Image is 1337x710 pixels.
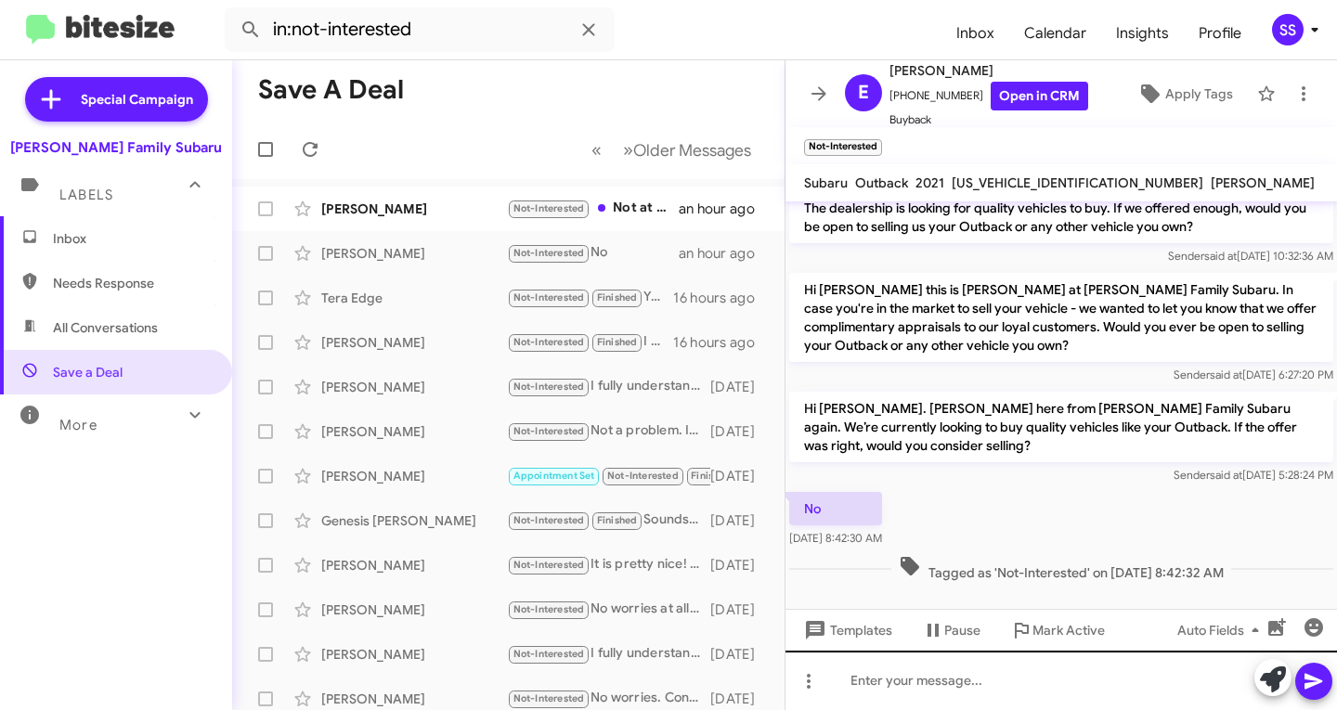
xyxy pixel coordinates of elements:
[891,555,1231,582] span: Tagged as 'Not-Interested' on [DATE] 8:42:32 AM
[321,556,507,574] div: [PERSON_NAME]
[513,336,585,348] span: Not-Interested
[513,648,585,660] span: Not-Interested
[633,140,751,161] span: Older Messages
[507,376,710,397] div: I fully understand. I hope you have a great rest of your day!
[53,274,211,292] span: Needs Response
[710,690,770,708] div: [DATE]
[321,200,507,218] div: [PERSON_NAME]
[513,559,585,571] span: Not-Interested
[1256,14,1317,45] button: SS
[1162,613,1281,647] button: Auto Fields
[513,247,585,259] span: Not-Interested
[1121,77,1248,110] button: Apply Tags
[597,514,638,526] span: Finished
[507,510,710,531] div: Sounds great! I will go ahead and update our system.
[800,613,892,647] span: Templates
[1211,174,1315,191] span: [PERSON_NAME]
[710,422,770,441] div: [DATE]
[513,692,585,704] span: Not-Interested
[53,229,211,248] span: Inbox
[507,465,710,486] div: I fully understand. Congratulations i hope you have a great rest of your day!
[507,554,710,575] div: It is pretty nice! Also a New BRZ just came in [GEOGRAPHIC_DATA]
[1177,613,1266,647] span: Auto Fields
[513,603,585,615] span: Not-Interested
[804,139,882,156] small: Not-Interested
[710,556,770,574] div: [DATE]
[889,59,1088,82] span: [PERSON_NAME]
[691,470,732,482] span: Finished
[789,392,1333,462] p: Hi [PERSON_NAME]. [PERSON_NAME] here from [PERSON_NAME] Family Subaru again. We’re currently look...
[952,174,1203,191] span: [US_VEHICLE_IDENTIFICATION_NUMBER]
[225,7,615,52] input: Search
[59,417,97,433] span: More
[10,138,222,157] div: [PERSON_NAME] Family Subaru
[507,643,710,665] div: I fully understand. I do apologize for your unsatisfactory visit. Is there anything i can do to a...
[607,470,679,482] span: Not-Interested
[1032,613,1105,647] span: Mark Active
[1174,368,1333,381] span: Sender [DATE] 6:27:20 PM
[991,82,1088,110] a: Open in CRM
[1174,468,1333,482] span: Sender [DATE] 5:28:24 PM
[581,131,762,169] nav: Page navigation example
[804,174,848,191] span: Subaru
[513,381,585,393] span: Not-Interested
[673,289,770,307] div: 16 hours ago
[889,110,1088,129] span: Buyback
[710,378,770,396] div: [DATE]
[1272,14,1304,45] div: SS
[321,600,507,619] div: [PERSON_NAME]
[858,78,869,108] span: E
[321,690,507,708] div: [PERSON_NAME]
[1168,249,1333,263] span: Sender [DATE] 10:32:36 AM
[59,187,113,203] span: Labels
[710,600,770,619] div: [DATE]
[321,645,507,664] div: [PERSON_NAME]
[1184,6,1256,60] span: Profile
[941,6,1009,60] a: Inbox
[53,363,123,381] span: Save a Deal
[258,75,404,105] h1: Save a Deal
[513,514,585,526] span: Not-Interested
[855,174,908,191] span: Outback
[580,131,613,169] button: Previous
[81,90,193,109] span: Special Campaign
[597,291,638,303] span: Finished
[1009,6,1101,60] a: Calendar
[889,82,1088,110] span: [PHONE_NUMBER]
[507,242,679,264] div: No
[321,289,507,307] div: Tera Edge
[944,613,980,647] span: Pause
[507,599,710,620] div: No worries at all. Keep us updated we would love to help you in the future!
[1165,77,1233,110] span: Apply Tags
[321,511,507,530] div: Genesis [PERSON_NAME]
[789,531,882,545] span: [DATE] 8:42:30 AM
[513,470,595,482] span: Appointment Set
[710,511,770,530] div: [DATE]
[321,333,507,352] div: [PERSON_NAME]
[53,318,158,337] span: All Conversations
[785,613,907,647] button: Templates
[507,688,710,709] div: No worries. Congratulations! What did you end up purchasing?
[1210,468,1242,482] span: said at
[25,77,208,122] a: Special Campaign
[679,244,770,263] div: an hour ago
[591,138,602,161] span: «
[321,422,507,441] div: [PERSON_NAME]
[507,287,673,308] div: You, too
[507,331,673,353] div: I understand sir. Not a problem. You have a great rest of your day!
[789,273,1333,362] p: Hi [PERSON_NAME] this is [PERSON_NAME] at [PERSON_NAME] Family Subaru. In case you're in the mark...
[321,467,507,485] div: [PERSON_NAME]
[597,336,638,348] span: Finished
[513,425,585,437] span: Not-Interested
[612,131,762,169] button: Next
[321,244,507,263] div: [PERSON_NAME]
[789,492,882,525] p: No
[321,378,507,396] div: [PERSON_NAME]
[679,200,770,218] div: an hour ago
[507,420,710,442] div: Not a problem. If i may ask, what did you end up purchasing?
[507,198,679,219] div: Not at this time.
[623,138,633,161] span: »
[995,613,1120,647] button: Mark Active
[710,467,770,485] div: [DATE]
